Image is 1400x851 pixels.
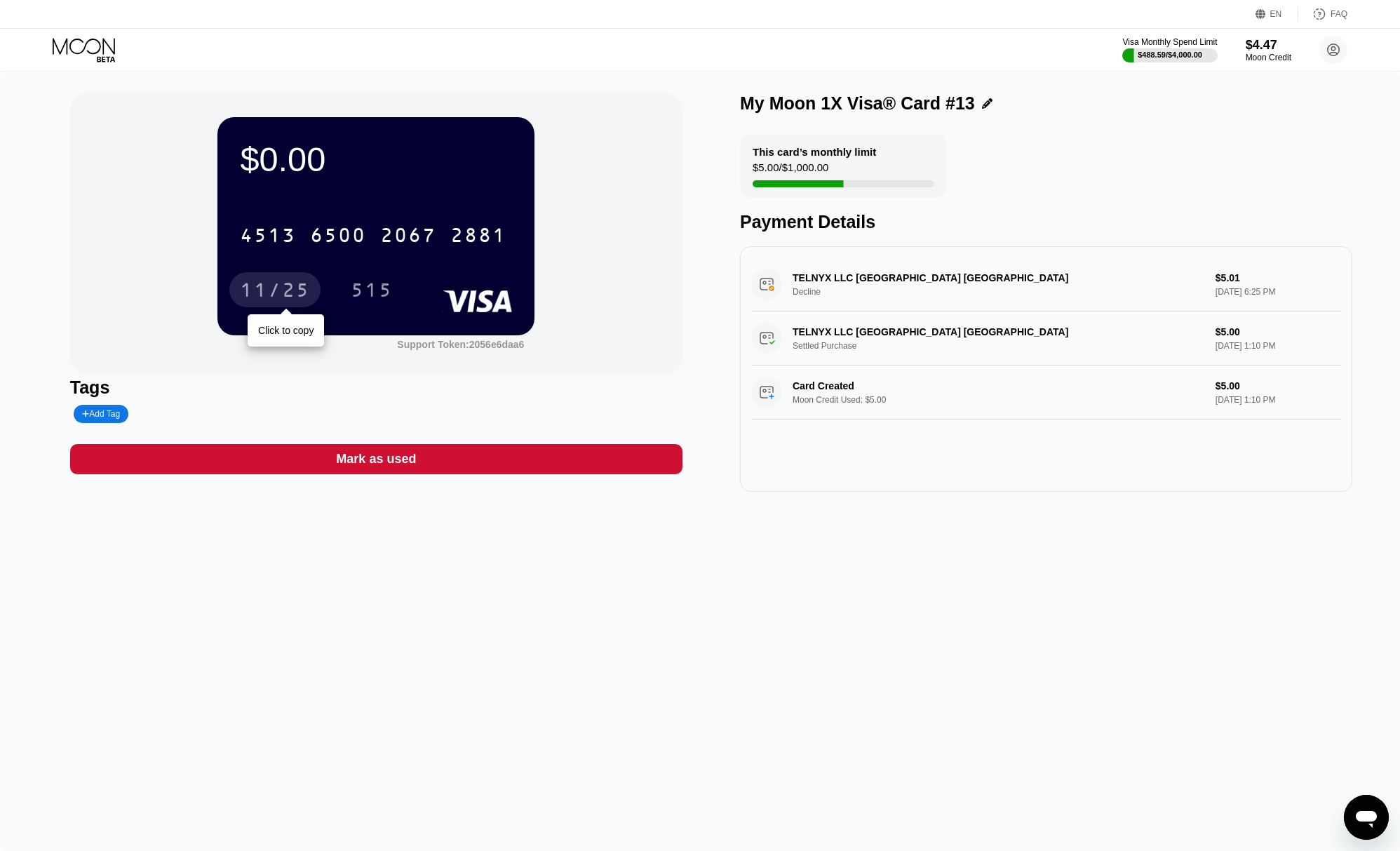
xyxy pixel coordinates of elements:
div: This card’s monthly limit [753,146,876,158]
div: Mark as used [336,451,416,467]
div: 515 [351,281,393,303]
div: $5.00 / $1,000.00 [753,161,828,180]
div: Moon Credit [1246,53,1291,62]
div: 2067 [380,226,436,248]
div: Payment Details [740,212,1352,232]
div: 11/25 [229,272,321,307]
iframe: Button to launch messaging window [1344,795,1389,840]
div: $4.47Moon Credit [1246,38,1291,62]
div: 4513 [240,226,296,248]
div: Add Tag [82,409,120,419]
div: $4.47 [1246,38,1291,53]
div: 4513650020672881 [231,217,515,253]
div: Support Token: 2056e6daa6 [397,339,524,350]
div: FAQ [1298,7,1347,21]
div: 11/25 [240,281,310,303]
div: Visa Monthly Spend Limit [1122,37,1217,47]
div: 515 [340,272,403,307]
div: Add Tag [74,405,128,423]
div: FAQ [1331,9,1347,19]
div: Visa Monthly Spend Limit$488.59/$4,000.00 [1122,37,1217,62]
div: My Moon 1X Visa® Card #13 [740,93,975,114]
div: 6500 [310,226,366,248]
div: $488.59 / $4,000.00 [1138,51,1202,59]
div: Tags [70,377,682,398]
div: Mark as used [70,444,682,474]
div: EN [1270,9,1282,19]
div: Click to copy [258,325,314,336]
div: $0.00 [240,140,512,179]
div: 2881 [450,226,506,248]
div: Support Token:2056e6daa6 [397,339,524,350]
div: EN [1256,7,1298,21]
